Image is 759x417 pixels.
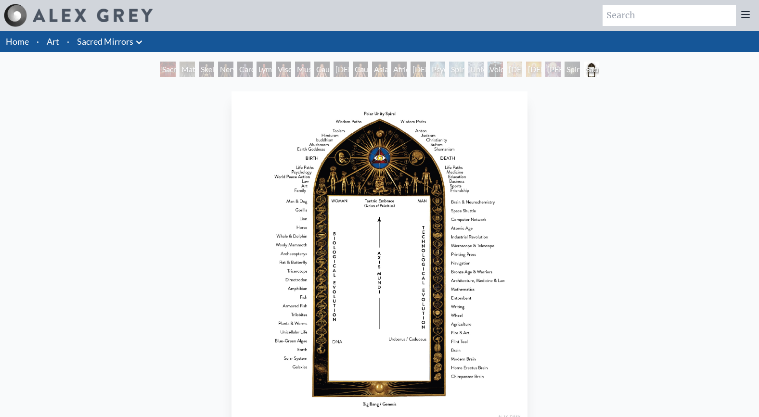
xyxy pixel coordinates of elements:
div: [DEMOGRAPHIC_DATA] Woman [334,62,349,77]
a: Home [6,36,29,47]
div: Sacred Mirrors Frame [584,62,599,77]
div: Spiritual World [565,62,580,77]
div: Caucasian Woman [314,62,330,77]
div: Psychic Energy System [430,62,445,77]
div: Skeletal System [199,62,214,77]
div: Spiritual Energy System [449,62,464,77]
div: Sacred Mirrors Room, [GEOGRAPHIC_DATA] [160,62,176,77]
a: Art [47,35,59,48]
div: Asian Man [372,62,387,77]
div: Viscera [276,62,291,77]
div: Cardiovascular System [237,62,253,77]
div: [DEMOGRAPHIC_DATA] [507,62,522,77]
div: Universal Mind Lattice [468,62,484,77]
div: Caucasian Man [353,62,368,77]
div: Lymphatic System [257,62,272,77]
li: · [63,31,73,52]
div: Void Clear Light [488,62,503,77]
div: [DEMOGRAPHIC_DATA] [526,62,541,77]
input: Search [603,5,736,26]
div: African Man [391,62,407,77]
div: [DEMOGRAPHIC_DATA] Woman [411,62,426,77]
li: · [33,31,43,52]
div: Material World [180,62,195,77]
div: Nervous System [218,62,233,77]
div: [PERSON_NAME] [545,62,561,77]
div: Muscle System [295,62,310,77]
a: Sacred Mirrors [77,35,133,48]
